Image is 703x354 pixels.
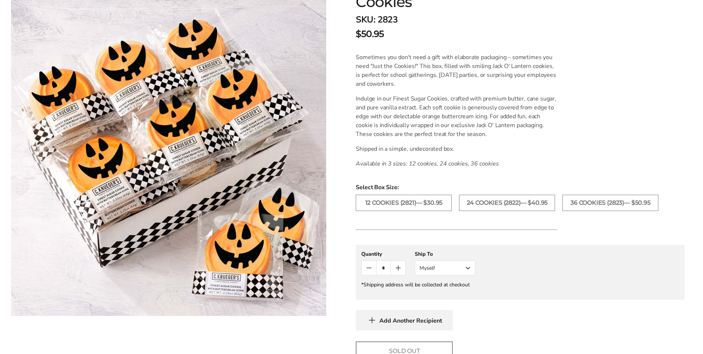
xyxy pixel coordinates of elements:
[361,281,679,288] div: *Shipping address will be collected at checkout
[356,160,499,168] em: Available in 3 sizes: 12 cookies, 24 cookies, 36 cookies
[356,195,452,211] label: 12 COOKIES (2821)— $30.95
[356,183,685,192] span: Select Box Size:
[356,245,685,300] gfm-form: New recipient
[391,261,405,275] button: Count plus
[356,144,558,153] p: Shipped in a simple, undecorated box.
[562,195,658,211] label: 36 COOKIES (2823)— $50.95
[415,251,475,258] div: Ship To
[378,14,397,25] span: 2823
[361,251,406,258] div: Quantity
[379,317,442,324] span: Add Another Recipient
[356,53,558,88] p: Sometimes you don't need a gift with elaborate packaging – sometimes you need "Just the Cookies!"...
[356,94,558,139] p: Indulge in our Finest Sugar Cookies, crafted with premium butter, cane sugar, and pure vanilla ex...
[356,14,375,25] strong: SKU:
[376,261,391,275] input: Quantity
[415,261,475,275] button: Myself
[356,310,453,330] button: Add Another Recipient
[362,261,376,275] button: Count minus
[459,195,555,211] label: 24 COOKIES (2822)— $40.95
[356,27,384,41] span: $50.95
